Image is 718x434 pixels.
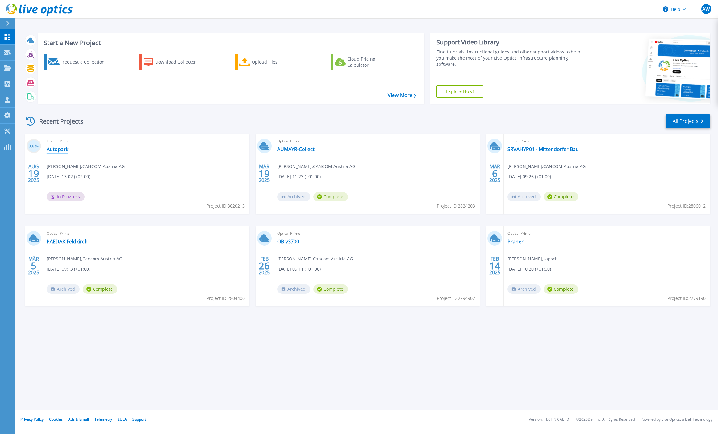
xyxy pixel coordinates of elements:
[489,263,500,268] span: 14
[507,192,541,201] span: Archived
[258,162,270,185] div: MÄR 2025
[277,138,476,145] span: Optical Prime
[507,138,707,145] span: Optical Prime
[437,203,475,209] span: Project ID: 2824203
[313,192,348,201] span: Complete
[277,284,310,294] span: Archived
[277,173,321,180] span: [DATE] 11:23 (+01:00)
[47,138,246,145] span: Optical Prime
[331,54,399,70] a: Cloud Pricing Calculator
[507,230,707,237] span: Optical Prime
[118,417,127,422] a: EULA
[24,114,92,129] div: Recent Projects
[94,417,112,422] a: Telemetry
[507,163,586,170] span: [PERSON_NAME] , CANCOM Austria AG
[155,56,205,68] div: Download Collector
[507,255,558,262] span: [PERSON_NAME] , kapsch
[252,56,301,68] div: Upload Files
[544,284,578,294] span: Complete
[277,163,355,170] span: [PERSON_NAME] , CANCOM Austria AG
[259,263,270,268] span: 26
[507,284,541,294] span: Archived
[277,255,353,262] span: [PERSON_NAME] , Cancom Austria AG
[277,230,476,237] span: Optical Prime
[277,238,299,245] a: OB-v3700
[529,418,570,422] li: Version: [TECHNICAL_ID]
[47,284,80,294] span: Archived
[47,238,88,245] a: PAEDAK Feldkirch
[207,295,245,302] span: Project ID: 2804400
[492,171,498,176] span: 6
[61,56,111,68] div: Request a Collection
[436,85,483,98] a: Explore Now!
[259,171,270,176] span: 19
[702,6,710,11] span: AW
[667,203,706,209] span: Project ID: 2806012
[489,162,501,185] div: MÄR 2025
[27,143,41,150] h3: 0.03
[507,146,579,152] a: SRVAHYP01 - Mittendorfer Bau
[437,295,475,302] span: Project ID: 2794902
[277,192,310,201] span: Archived
[388,92,416,98] a: View More
[28,255,40,277] div: MÄR 2025
[68,417,89,422] a: Ads & Email
[47,255,122,262] span: [PERSON_NAME] , Cancom Austria AG
[436,49,581,67] div: Find tutorials, instructional guides and other support videos to help you make the most of your L...
[49,417,63,422] a: Cookies
[258,255,270,277] div: FEB 2025
[20,417,44,422] a: Privacy Policy
[28,162,40,185] div: AUG 2025
[28,171,39,176] span: 19
[507,238,524,245] a: Praher
[47,266,90,272] span: [DATE] 09:13 (+01:00)
[313,284,348,294] span: Complete
[507,266,551,272] span: [DATE] 10:20 (+01:00)
[436,38,581,46] div: Support Video Library
[666,114,710,128] a: All Projects
[507,173,551,180] span: [DATE] 09:26 (+01:00)
[47,163,125,170] span: [PERSON_NAME] , CANCOM Austria AG
[489,255,501,277] div: FEB 2025
[207,203,245,209] span: Project ID: 3020213
[36,145,39,148] span: %
[47,173,90,180] span: [DATE] 13:02 (+02:00)
[47,230,246,237] span: Optical Prime
[139,54,208,70] a: Download Collector
[47,192,85,201] span: In Progress
[277,146,315,152] a: AUMAYR-Collect
[47,146,68,152] a: Autopark
[544,192,578,201] span: Complete
[277,266,321,272] span: [DATE] 09:11 (+01:00)
[235,54,304,70] a: Upload Files
[576,418,635,422] li: © 2025 Dell Inc. All Rights Reserved
[132,417,146,422] a: Support
[31,263,36,268] span: 5
[44,54,113,70] a: Request a Collection
[667,295,706,302] span: Project ID: 2779190
[44,40,416,46] h3: Start a New Project
[347,56,397,68] div: Cloud Pricing Calculator
[641,418,712,422] li: Powered by Live Optics, a Dell Technology
[83,284,117,294] span: Complete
